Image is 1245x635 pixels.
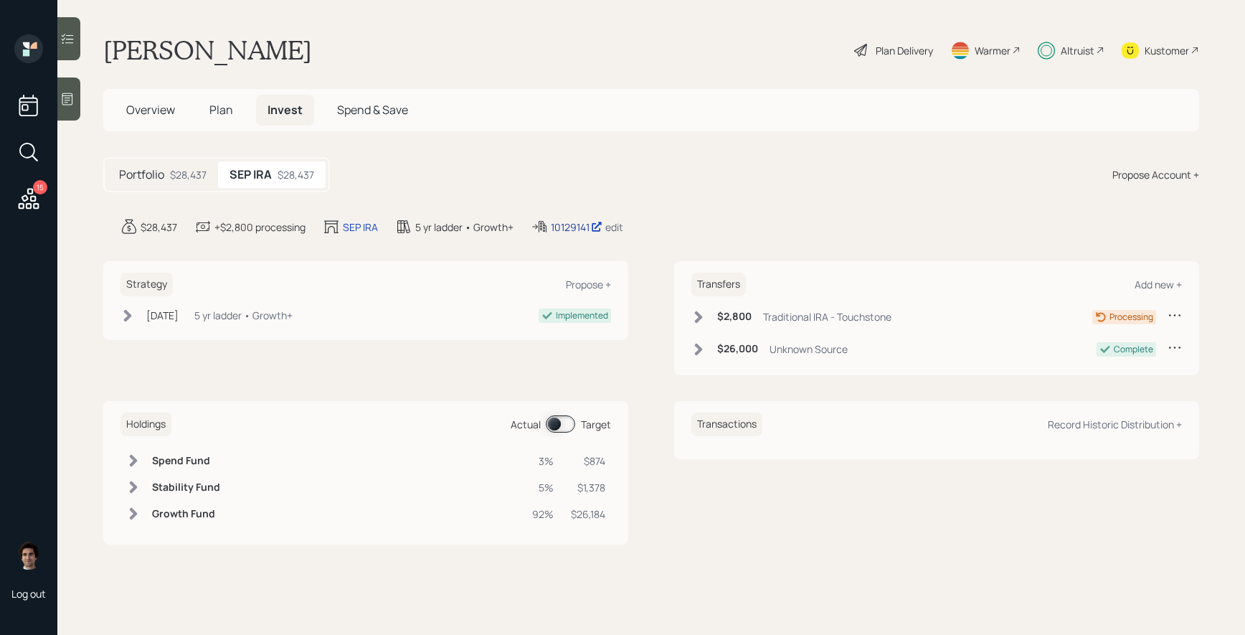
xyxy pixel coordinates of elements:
[691,413,762,436] h6: Transactions
[337,102,408,118] span: Spend & Save
[1112,167,1199,182] div: Propose Account +
[1145,43,1189,58] div: Kustomer
[14,541,43,570] img: harrison-schaefer-headshot-2.png
[571,507,605,522] div: $26,184
[119,168,164,182] h5: Portfolio
[770,342,848,357] div: Unknown Source
[1114,343,1153,356] div: Complete
[1109,311,1153,324] div: Processing
[229,168,272,182] h5: SEP IRA
[551,220,602,235] div: 10129141
[581,417,611,432] div: Target
[120,413,171,436] h6: Holdings
[975,43,1010,58] div: Warmer
[717,311,752,323] h6: $2,800
[214,220,306,235] div: +$2,800 processing
[343,220,378,235] div: SEP IRA
[120,273,173,296] h6: Strategy
[146,308,179,323] div: [DATE]
[571,480,605,495] div: $1,378
[126,102,175,118] span: Overview
[605,220,623,234] div: edit
[532,480,554,495] div: 5%
[194,308,293,323] div: 5 yr ladder • Growth+
[1048,418,1182,431] div: Record Historic Distribution +
[691,273,746,296] h6: Transfers
[268,102,303,118] span: Invest
[209,102,233,118] span: Plan
[1135,278,1182,291] div: Add new +
[152,455,220,467] h6: Spend Fund
[141,220,177,235] div: $28,437
[511,417,541,432] div: Actual
[11,587,46,601] div: Log out
[103,34,312,66] h1: [PERSON_NAME]
[571,453,605,469] div: $874
[415,220,513,235] div: 5 yr ladder • Growth+
[763,309,891,324] div: Traditional IRA - Touchstone
[278,167,314,182] div: $28,437
[717,343,758,355] h6: $26,000
[556,309,608,322] div: Implemented
[152,508,220,520] h6: Growth Fund
[532,453,554,469] div: 3%
[566,278,611,291] div: Propose +
[876,43,933,58] div: Plan Delivery
[152,481,220,494] h6: Stability Fund
[170,167,207,182] div: $28,437
[33,180,47,194] div: 15
[1061,43,1094,58] div: Altruist
[532,507,554,522] div: 92%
